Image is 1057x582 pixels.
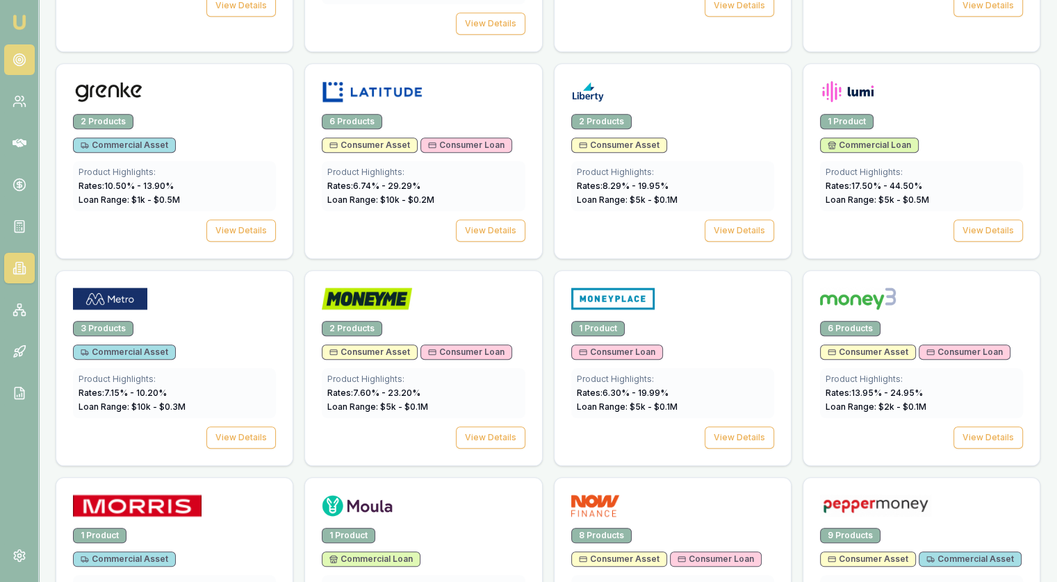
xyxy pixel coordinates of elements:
button: View Details [456,426,525,449]
div: Product Highlights: [327,374,519,385]
img: Pepper Money logo [820,494,931,517]
img: Latitude logo [322,81,423,103]
div: 8 Products [571,528,632,543]
img: Lumi logo [820,81,876,103]
span: Rates: 17.50 % - 44.50 % [826,181,922,191]
span: Loan Range: $ 5 k - $ 0.1 M [577,401,678,412]
span: Consumer Asset [579,140,659,151]
span: Commercial Asset [926,554,1014,565]
div: 1 Product [571,321,625,336]
span: Loan Range: $ 5 k - $ 0.1 M [577,194,678,205]
div: 1 Product [820,114,874,129]
a: Lumi logo1 ProductCommercial LoanProduct Highlights:Rates:17.50% - 44.50%Loan Range: $5k - $0.5MV... [803,63,1040,259]
span: Consumer Loan [428,347,505,358]
div: 3 Products [73,321,133,336]
span: Loan Range: $ 5 k - $ 0.5 M [826,194,929,205]
img: Grenke logo [73,81,145,103]
button: View Details [456,13,525,35]
span: Consumer Loan [428,140,505,151]
a: Metro Finance logo3 ProductsCommercial AssetProduct Highlights:Rates:7.15% - 10.20%Loan Range: $1... [56,270,293,466]
span: Consumer Asset [329,347,410,358]
div: Product Highlights: [826,374,1017,385]
a: Liberty logo2 ProductsConsumer AssetProduct Highlights:Rates:8.29% - 19.95%Loan Range: $5k - $0.1... [554,63,792,259]
a: Money3 logo6 ProductsConsumer AssetConsumer LoanProduct Highlights:Rates:13.95% - 24.95%Loan Rang... [803,270,1040,466]
span: Consumer Asset [579,554,659,565]
a: Money Me logo2 ProductsConsumer AssetConsumer LoanProduct Highlights:Rates:7.60% - 23.20%Loan Ran... [304,270,542,466]
button: View Details [953,219,1023,242]
a: Grenke logo2 ProductsCommercial AssetProduct Highlights:Rates:10.50% - 13.90%Loan Range: $1k - $0... [56,63,293,259]
span: Rates: 10.50 % - 13.90 % [79,181,174,191]
span: Loan Range: $ 2 k - $ 0.1 M [826,401,926,412]
span: Rates: 6.30 % - 19.99 % [577,388,669,398]
span: Consumer Asset [329,140,410,151]
img: Metro Finance logo [73,288,147,310]
img: Money Me logo [322,288,412,310]
img: Morris Finance logo [73,494,202,517]
span: Loan Range: $ 1 k - $ 0.5 M [79,194,180,205]
div: 2 Products [322,321,382,336]
span: Rates: 7.60 % - 23.20 % [327,388,420,398]
span: Loan Range: $ 10 k - $ 0.3 M [79,401,186,412]
span: Rates: 7.15 % - 10.20 % [79,388,167,398]
button: View Details [953,426,1023,449]
img: Money Place logo [571,288,655,310]
div: 1 Product [73,528,126,543]
span: Consumer Asset [828,554,908,565]
img: Liberty logo [571,81,605,103]
div: Product Highlights: [826,167,1017,178]
div: 2 Products [571,114,632,129]
button: View Details [705,426,774,449]
span: Rates: 8.29 % - 19.95 % [577,181,669,191]
span: Commercial Asset [81,554,168,565]
img: Money3 logo [820,288,896,310]
div: Product Highlights: [577,374,769,385]
div: Product Highlights: [327,167,519,178]
span: Loan Range: $ 5 k - $ 0.1 M [327,401,428,412]
a: Latitude logo6 ProductsConsumer AssetConsumer LoanProduct Highlights:Rates:6.74% - 29.29%Loan Ran... [304,63,542,259]
div: Product Highlights: [577,167,769,178]
div: Product Highlights: [79,374,270,385]
span: Rates: 13.95 % - 24.95 % [826,388,923,398]
span: Loan Range: $ 10 k - $ 0.2 M [327,194,434,205]
button: View Details [206,219,276,242]
img: emu-icon-u.png [11,14,28,31]
span: Commercial Asset [81,347,168,358]
a: Money Place logo1 ProductConsumer LoanProduct Highlights:Rates:6.30% - 19.99%Loan Range: $5k - $0... [554,270,792,466]
span: Rates: 6.74 % - 29.29 % [327,181,420,191]
span: Consumer Loan [579,347,655,358]
button: View Details [456,219,525,242]
img: NOW Finance logo [571,494,620,517]
button: View Details [705,219,774,242]
span: Consumer Loan [678,554,754,565]
span: Commercial Asset [81,140,168,151]
span: Commercial Loan [329,554,413,565]
span: Commercial Loan [828,140,911,151]
div: 1 Product [322,528,375,543]
div: 6 Products [322,114,382,129]
div: Product Highlights: [79,167,270,178]
img: Moula logo [322,494,393,517]
div: 6 Products [820,321,880,336]
div: 2 Products [73,114,133,129]
div: 9 Products [820,528,880,543]
span: Consumer Asset [828,347,908,358]
span: Consumer Loan [926,347,1003,358]
button: View Details [206,426,276,449]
